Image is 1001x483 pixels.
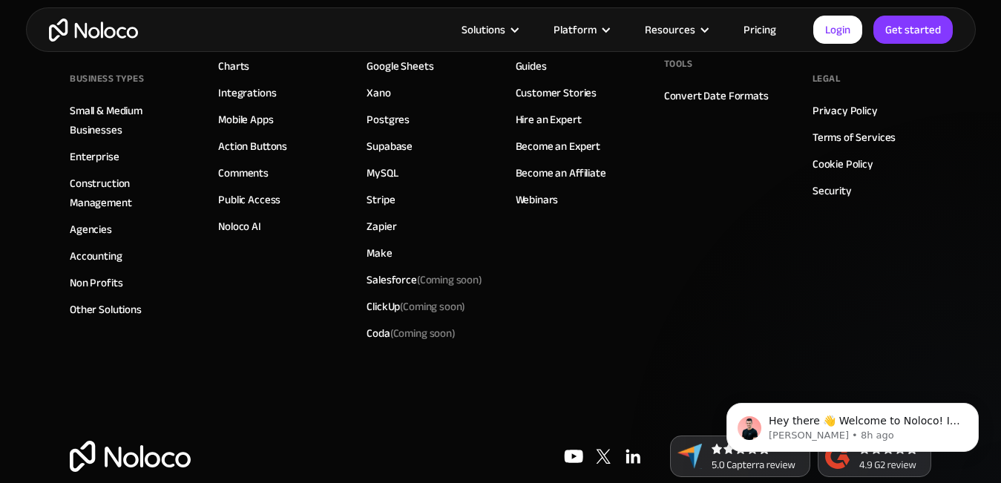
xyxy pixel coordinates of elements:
a: Pricing [725,20,795,39]
div: Salesforce [367,270,482,289]
a: Zapier [367,217,396,236]
a: Make [367,243,392,263]
div: Platform [535,20,626,39]
a: Other Solutions [70,300,142,319]
a: Comments [218,163,269,183]
a: Small & Medium Businesses [70,101,188,139]
a: Noloco AI [218,217,261,236]
a: Construction Management [70,174,188,212]
div: Coda [367,323,455,343]
div: Resources [626,20,725,39]
a: Login [813,16,862,44]
a: Action Buttons [218,137,287,156]
span: (Coming soon) [390,323,456,344]
a: Privacy Policy [813,101,878,120]
a: Agencies [70,220,112,239]
a: Charts [218,56,249,76]
span: (Coming soon) [400,296,465,317]
a: Xano [367,83,390,102]
a: Webinars [516,190,559,209]
a: Mobile Apps [218,110,273,129]
a: Become an Affiliate [516,163,606,183]
a: home [49,19,138,42]
a: Non Profits [70,273,122,292]
a: Google Sheets [367,56,433,76]
div: Solutions [443,20,535,39]
a: Terms of Services [813,128,896,147]
div: BUSINESS TYPES [70,68,144,90]
a: Get started [873,16,953,44]
a: Public Access [218,190,280,209]
a: Enterprise [70,147,119,166]
a: Customer Stories [516,83,597,102]
a: Supabase [367,137,413,156]
iframe: Intercom notifications message [704,372,1001,476]
span: (Coming soon) [417,269,482,290]
a: Integrations [218,83,276,102]
a: MySQL [367,163,398,183]
div: Platform [554,20,597,39]
div: Tools [664,53,693,75]
a: Accounting [70,246,122,266]
a: Become an Expert [516,137,601,156]
a: Security [813,181,852,200]
div: Resources [645,20,695,39]
a: Hire an Expert [516,110,582,129]
a: Cookie Policy [813,154,873,174]
a: Guides [516,56,547,76]
a: Postgres [367,110,410,129]
a: Convert Date Formats [664,86,769,105]
div: Legal [813,68,841,90]
div: Solutions [462,20,505,39]
div: ClickUp [367,297,465,316]
a: Stripe [367,190,395,209]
